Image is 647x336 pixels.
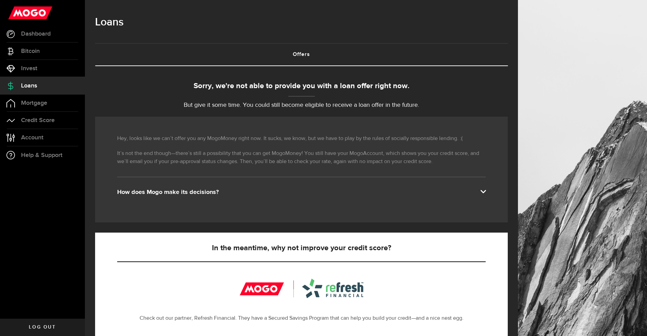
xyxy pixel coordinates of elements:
span: Credit Score [21,117,55,123]
p: It’s not the end though—there’s still a possibility that you can get MogoMoney! You still have yo... [117,150,486,166]
span: Dashboard [21,31,51,37]
iframe: LiveChat chat widget [618,308,647,336]
div: How does Mogo make its decisions? [117,188,486,196]
span: Mortgage [21,100,47,106]
div: Sorry, we're not able to provide you with a loan offer right now. [95,81,508,92]
a: Offers [95,44,508,65]
span: Help & Support [21,152,62,158]
span: Loans [21,83,37,89]
p: Check out our partner, Refresh Financial. They have a Secured Savings Program that can help you b... [117,314,486,322]
span: Log out [29,325,56,330]
h1: Loans [95,14,508,31]
p: Hey, looks like we can’t offer you any MogoMoney right now. It sucks, we know, but we have to pla... [117,135,486,143]
h5: In the meantime, why not improve your credit score? [117,244,486,252]
span: Bitcoin [21,48,40,54]
ul: Tabs Navigation [95,43,508,66]
span: Invest [21,65,37,72]
span: Account [21,135,43,141]
p: But give it some time. You could still become eligible to receive a loan offer in the future. [95,101,508,110]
